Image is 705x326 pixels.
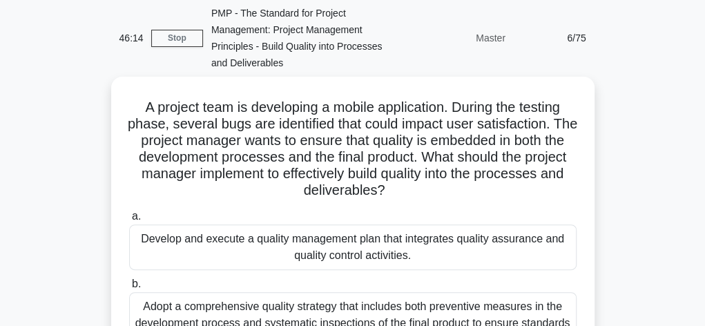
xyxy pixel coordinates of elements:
[111,24,151,52] div: 46:14
[132,278,141,289] span: b.
[393,24,514,52] div: Master
[132,210,141,222] span: a.
[128,99,578,200] h5: A project team is developing a mobile application. During the testing phase, several bugs are ide...
[514,24,595,52] div: 6/75
[151,30,203,47] a: Stop
[129,224,577,270] div: Develop and execute a quality management plan that integrates quality assurance and quality contr...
